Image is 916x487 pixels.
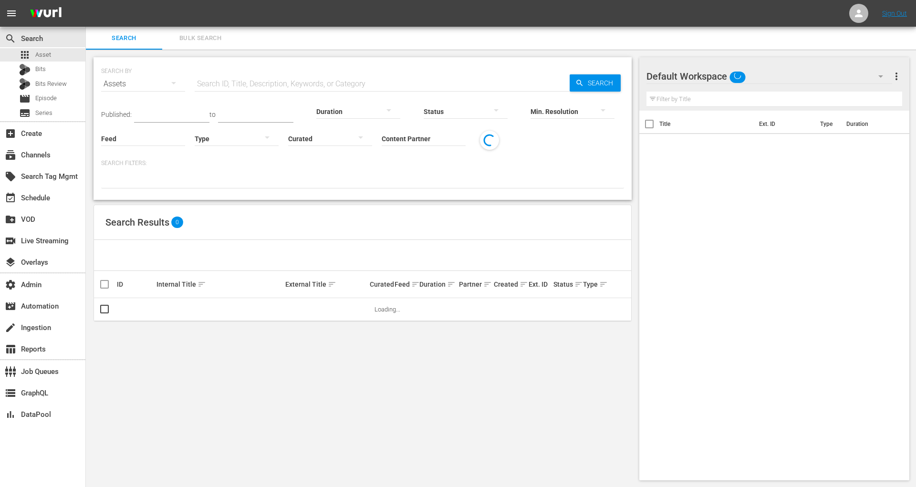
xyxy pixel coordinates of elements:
span: sort [574,280,583,289]
span: DataPool [5,409,16,420]
span: Search [92,33,156,44]
span: sort [447,280,456,289]
a: Sign Out [882,10,907,17]
span: Bits [35,64,46,74]
button: Search [570,74,621,92]
span: sort [328,280,336,289]
span: more_vert [891,71,902,82]
div: Assets [101,71,185,97]
span: Overlays [5,257,16,268]
span: Loading... [375,306,400,313]
span: Live Streaming [5,235,16,247]
span: Ingestion [5,322,16,333]
div: Feed [395,279,416,290]
span: Search [5,33,16,44]
div: Curated [370,280,392,288]
div: Duration [419,279,456,290]
div: External Title [285,279,367,290]
span: Asset [19,49,31,61]
div: Bits Review [19,78,31,90]
th: Title [659,111,753,137]
div: Type [583,279,600,290]
span: Series [19,107,31,119]
div: ID [117,280,154,288]
span: Channels [5,149,16,161]
div: Partner [459,279,491,290]
div: Internal Title [156,279,282,290]
span: Reports [5,343,16,355]
div: Created [494,279,526,290]
span: Search Tag Mgmt [5,171,16,182]
span: Search Results [105,217,169,228]
div: Ext. ID [529,280,551,288]
span: GraphQL [5,387,16,399]
span: Schedule [5,192,16,204]
span: Asset [35,50,51,60]
span: 0 [171,217,183,228]
span: Automation [5,300,16,312]
p: Search Filters: [101,159,624,167]
span: sort [599,280,608,289]
span: menu [6,8,17,19]
th: Duration [841,111,898,137]
span: sort [483,280,492,289]
span: Published: [101,111,132,118]
th: Type [814,111,841,137]
span: Admin [5,279,16,290]
span: Series [35,108,52,118]
th: Ext. ID [753,111,814,137]
span: Search [584,74,621,92]
div: Default Workspace [646,63,892,90]
span: sort [198,280,206,289]
button: more_vert [891,65,902,88]
span: Create [5,128,16,139]
span: sort [520,280,528,289]
span: to [209,111,216,118]
span: Bits Review [35,79,67,89]
span: sort [411,280,420,289]
span: Episode [19,93,31,104]
div: Bits [19,64,31,75]
span: Bulk Search [168,33,233,44]
img: ans4CAIJ8jUAAAAAAAAAAAAAAAAAAAAAAAAgQb4GAAAAAAAAAAAAAAAAAAAAAAAAJMjXAAAAAAAAAAAAAAAAAAAAAAAAgAT5G... [23,2,69,25]
span: Job Queues [5,366,16,377]
span: Episode [35,93,57,103]
div: Status [553,279,580,290]
span: VOD [5,214,16,225]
